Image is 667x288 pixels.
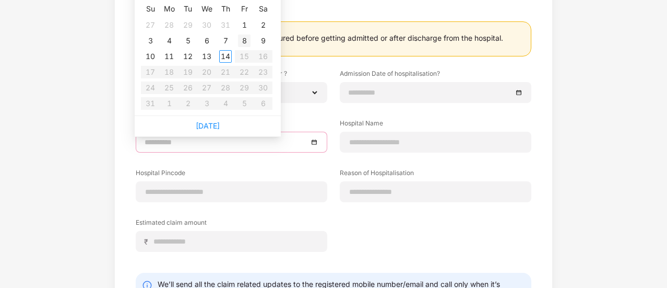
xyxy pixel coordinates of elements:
div: 1 [238,19,251,31]
td: 2025-08-02 [254,17,272,33]
div: 30 [200,19,213,31]
td: 2025-07-30 [197,17,216,33]
div: 9 [257,34,269,47]
label: Hospital Pincode [136,168,327,181]
div: 2 [257,19,269,31]
div: 11 [163,50,175,63]
div: 29 [182,19,194,31]
th: Sa [254,1,272,17]
td: 2025-08-06 [197,33,216,49]
label: Reason of Hospitalisation [340,168,531,181]
a: [DATE] [196,121,220,130]
td: 2025-08-03 [141,33,160,49]
td: 2025-07-28 [160,17,178,33]
div: 7 [219,34,232,47]
td: 2025-07-31 [216,17,235,33]
td: 2025-08-14 [216,49,235,64]
td: 2025-08-08 [235,33,254,49]
th: Su [141,1,160,17]
td: 2025-08-07 [216,33,235,49]
div: 31 [219,19,232,31]
div: 13 [200,50,213,63]
label: Estimated claim amount [136,218,327,231]
div: 3 [144,34,157,47]
div: 28 [163,19,175,31]
span: ₹ [144,237,152,247]
label: Hospital Name [340,119,531,132]
td: 2025-08-09 [254,33,272,49]
td: 2025-07-29 [178,17,197,33]
td: 2025-08-13 [197,49,216,64]
th: Fr [235,1,254,17]
div: 4 [163,34,175,47]
td: 2025-08-05 [178,33,197,49]
div: 5 [182,34,194,47]
div: 6 [200,34,213,47]
div: 14 [219,50,232,63]
td: 2025-07-27 [141,17,160,33]
th: Th [216,1,235,17]
td: 2025-08-01 [235,17,254,33]
div: Medical costs incurred by the insured before getting admitted or after discharge from the hospital. [165,33,503,43]
td: 2025-08-10 [141,49,160,64]
th: Mo [160,1,178,17]
td: 2025-08-11 [160,49,178,64]
div: 10 [144,50,157,63]
div: 8 [238,34,251,47]
th: Tu [178,1,197,17]
td: 2025-08-04 [160,33,178,49]
td: 2025-08-12 [178,49,197,64]
div: 27 [144,19,157,31]
div: 12 [182,50,194,63]
th: We [197,1,216,17]
label: Admission Date of hospitalisation? [340,69,531,82]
